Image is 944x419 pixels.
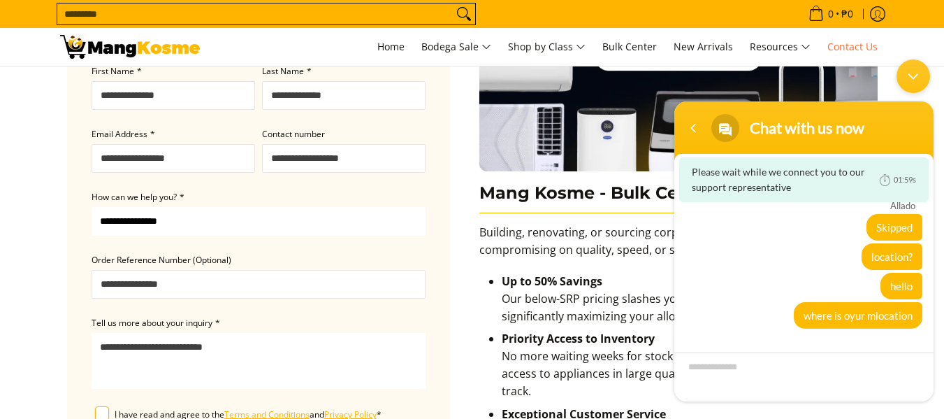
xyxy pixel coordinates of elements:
a: Bulk Center [595,28,664,66]
a: Shop by Class [501,28,593,66]
span: • [804,6,857,22]
h3: Mang Kosme - Bulk Center [479,183,878,214]
span: Resources [750,38,811,56]
a: New Arrivals [667,28,740,66]
span: Tell us more about your inquiry [92,317,212,329]
button: Search [453,3,475,24]
iframe: SalesIQ Chatwindow [667,52,941,409]
a: Contact Us [820,28,885,66]
strong: Priority Access to Inventory [502,331,655,346]
span: New Arrivals [674,40,733,53]
span: How can we help you? [92,191,177,203]
a: Resources [743,28,818,66]
span: First Name [92,65,134,77]
a: Home [370,28,412,66]
strong: Up to 50% Savings [502,274,602,289]
p: Building, renovating, or sourcing corporate gifts? Save costs without compromising on quality, sp... [479,224,878,273]
span: ₱0 [839,9,855,19]
span: Contact Us [827,40,878,53]
nav: Main Menu [214,28,885,66]
span: Shop by Class [508,38,586,56]
span: Order Reference Number (Optional) [92,254,231,266]
li: Our below-SRP pricing slashes your costs on top-brand appliances, significantly maximizing your a... [502,273,878,330]
img: Contact Us Today! l Mang Kosme - Home Appliance Warehouse Sale [60,35,200,59]
span: Bulk Center [602,40,657,53]
span: 0 [826,9,836,19]
span: Last Name [262,65,304,77]
span: Email Address [92,128,147,140]
span: Contact number [262,128,325,140]
a: Bodega Sale [414,28,498,66]
li: No more waiting weeks for stock to arrive. We give you front-of-the-line access to appliances in ... [502,330,878,405]
span: Bodega Sale [421,38,491,56]
span: Home [377,40,405,53]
